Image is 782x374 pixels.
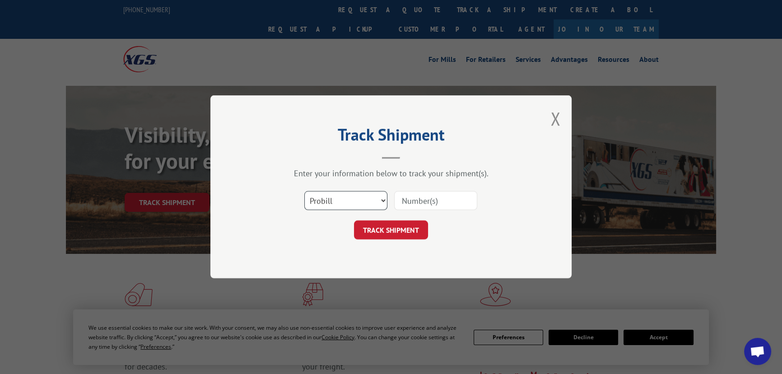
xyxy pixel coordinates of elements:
[550,107,560,131] button: Close modal
[256,168,526,179] div: Enter your information below to track your shipment(s).
[256,128,526,145] h2: Track Shipment
[744,338,771,365] div: Open chat
[394,192,477,210] input: Number(s)
[354,221,428,240] button: TRACK SHIPMENT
